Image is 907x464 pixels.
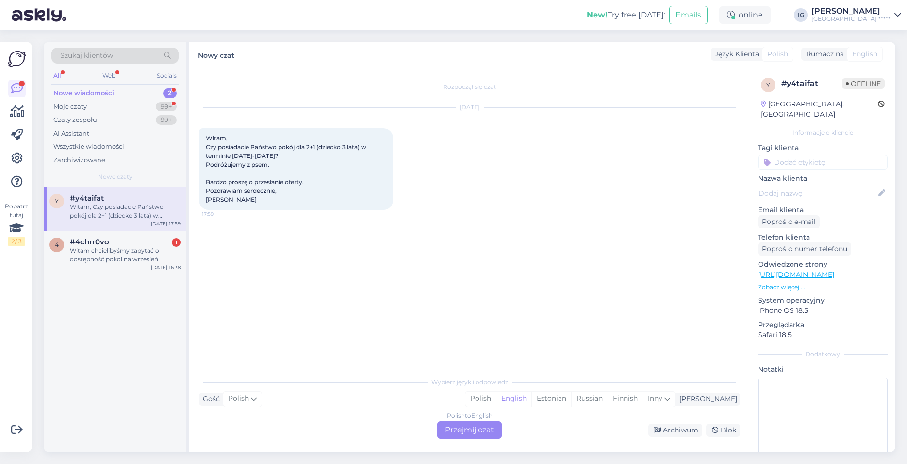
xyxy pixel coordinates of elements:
input: Dodać etykietę [758,155,888,170]
div: English [496,392,531,406]
div: Informacje o kliencie [758,128,888,137]
div: 2 [163,88,177,98]
label: Nowy czat [198,48,234,61]
div: Archiwum [648,424,702,437]
span: Nowe czaty [98,172,132,181]
p: System operacyjny [758,295,888,306]
div: Dodatkowy [758,350,888,359]
p: iPhone OS 18.5 [758,306,888,316]
div: Gość [199,394,220,404]
img: Askly Logo [8,50,26,68]
div: Popatrz tutaj [8,202,25,246]
div: [DATE] 17:59 [151,220,181,227]
div: Try free [DATE]: [587,9,665,21]
p: Nazwa klienta [758,173,888,184]
div: Web [100,69,117,82]
p: Zobacz więcej ... [758,283,888,292]
p: Safari 18.5 [758,330,888,340]
div: Tłumacz na [801,49,844,59]
div: Polish to English [447,412,493,420]
div: Wybierz język i odpowiedz [199,378,740,387]
span: English [852,49,877,59]
span: 4 [55,241,59,248]
span: Szukaj klientów [60,51,113,61]
div: IG [794,8,808,22]
div: online [719,6,771,24]
div: Przejmij czat [437,421,502,439]
div: [DATE] 16:38 [151,264,181,271]
span: Inny [648,394,662,403]
div: Finnish [608,392,643,406]
div: All [51,69,63,82]
p: Telefon klienta [758,232,888,242]
div: 99+ [156,102,177,112]
div: [PERSON_NAME] [811,7,891,15]
div: 99+ [156,115,177,125]
span: #4chrr0vo [70,238,109,246]
input: Dodaj nazwę [759,188,876,199]
div: Polish [465,392,496,406]
span: y [766,81,770,88]
div: [PERSON_NAME] [676,394,737,404]
p: Notatki [758,364,888,375]
div: Moje czaty [53,102,87,112]
div: Russian [571,392,608,406]
div: 2 / 3 [8,237,25,246]
a: [PERSON_NAME][GEOGRAPHIC_DATA] ***** [811,7,901,23]
div: Witam chcielibyśmy zapytać o dostępność pokoi na wrzesień [70,246,181,264]
div: [DATE] [199,103,740,112]
p: Odwiedzone strony [758,259,888,270]
div: Rozpoczął się czat [199,83,740,91]
div: Wszystkie wiadomości [53,142,124,152]
div: Poproś o e-mail [758,215,820,228]
span: Polish [228,394,249,404]
b: New! [587,10,608,19]
div: Poproś o numer telefonu [758,242,851,256]
div: Witam, Czy posiadacie Państwo pokój dla 2+1 (dziecko 3 lata) w terminie [DATE]-[DATE]? Podróżujem... [70,203,181,220]
div: Blok [706,424,740,437]
span: #y4taifat [70,194,104,203]
div: [GEOGRAPHIC_DATA], [GEOGRAPHIC_DATA] [761,99,878,120]
p: Przeglądarka [758,320,888,330]
span: Polish [767,49,788,59]
span: Offline [842,78,885,89]
span: 17:59 [202,210,238,218]
p: Email klienta [758,205,888,215]
div: Nowe wiadomości [53,88,114,98]
div: Zarchiwizowane [53,155,105,165]
div: Język Klienta [711,49,759,59]
div: Czaty zespołu [53,115,97,125]
button: Emails [669,6,708,24]
div: Estonian [531,392,571,406]
div: # y4taifat [781,78,842,89]
div: Socials [155,69,179,82]
span: y [55,197,59,205]
div: 1 [172,238,181,247]
div: AI Assistant [53,129,89,138]
span: Witam, Czy posiadacie Państwo pokój dla 2+1 (dziecko 3 lata) w terminie [DATE]-[DATE]? Podróżujem... [206,135,368,203]
a: [URL][DOMAIN_NAME] [758,270,834,279]
p: Tagi klienta [758,143,888,153]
